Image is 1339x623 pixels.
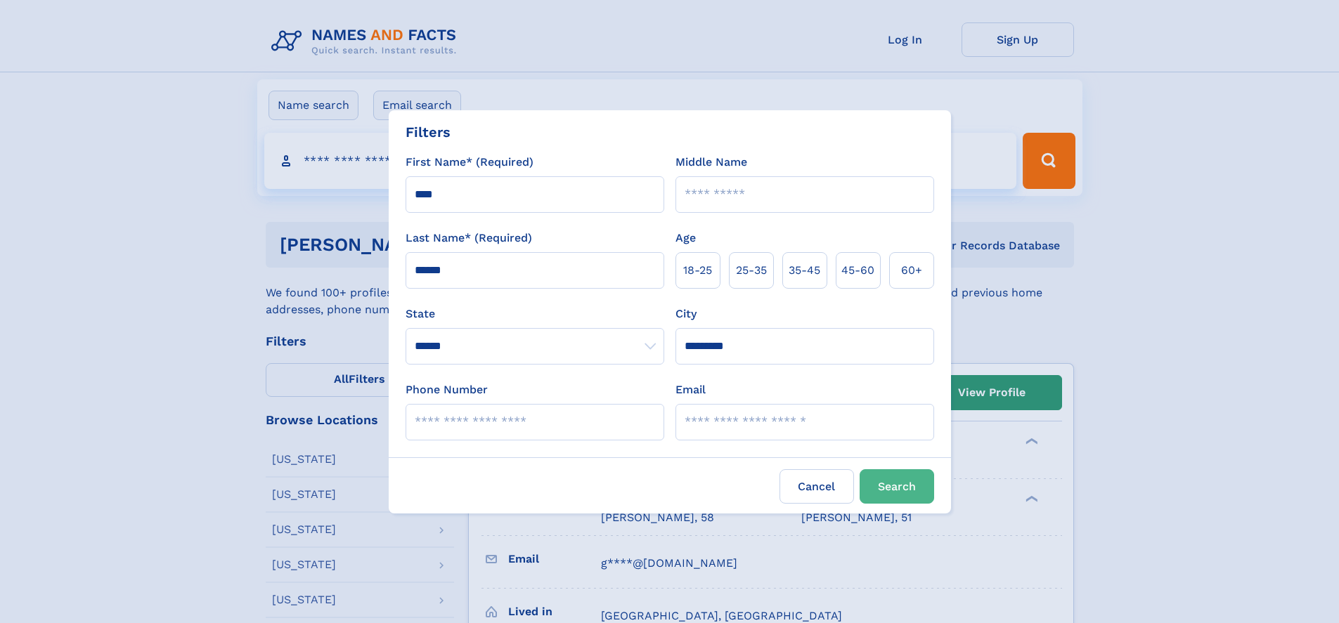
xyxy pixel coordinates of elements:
[406,230,532,247] label: Last Name* (Required)
[780,469,854,504] label: Cancel
[789,262,820,279] span: 35‑45
[675,306,697,322] label: City
[406,154,533,171] label: First Name* (Required)
[736,262,767,279] span: 25‑35
[406,122,451,143] div: Filters
[675,230,696,247] label: Age
[860,469,934,504] button: Search
[406,381,488,398] label: Phone Number
[683,262,712,279] span: 18‑25
[675,381,706,398] label: Email
[675,154,747,171] label: Middle Name
[406,306,664,322] label: State
[841,262,874,279] span: 45‑60
[901,262,922,279] span: 60+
